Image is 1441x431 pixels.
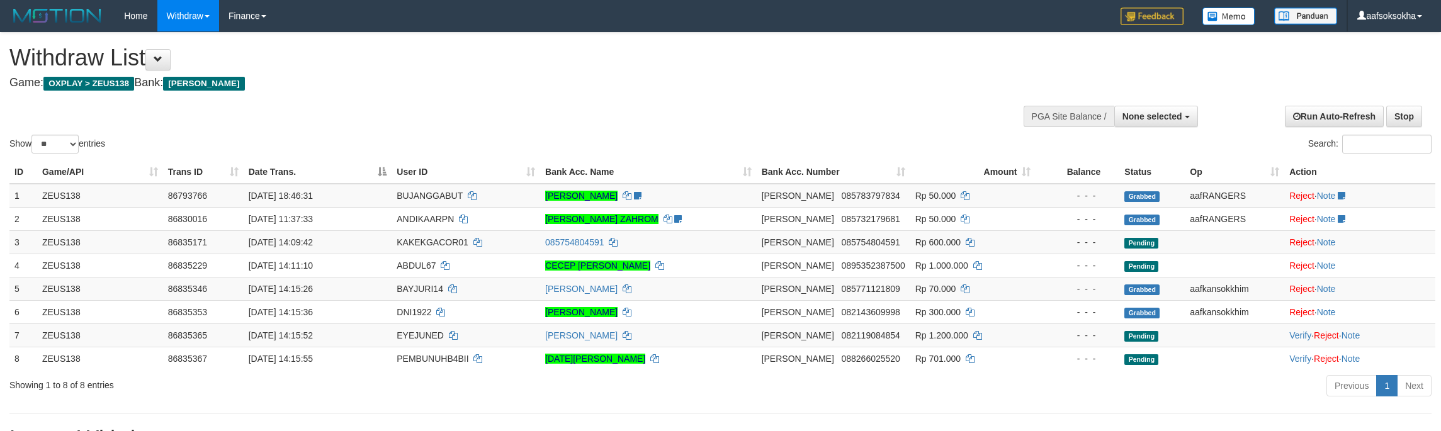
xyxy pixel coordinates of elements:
td: ZEUS138 [37,207,163,230]
span: KAKEKGACOR01 [397,237,468,247]
th: Action [1284,160,1435,184]
th: Status [1119,160,1185,184]
th: Trans ID: activate to sort column ascending [163,160,244,184]
span: Pending [1124,238,1158,249]
a: [PERSON_NAME] [545,191,618,201]
span: [PERSON_NAME] [762,214,834,224]
td: ZEUS138 [37,300,163,323]
span: [PERSON_NAME] [762,284,834,294]
a: Note [1342,330,1360,340]
span: Copy 0895352387500 to clipboard [841,260,905,271]
td: 2 [9,207,37,230]
a: Reject [1289,260,1314,271]
span: Copy 082119084854 to clipboard [841,330,900,340]
span: [DATE] 14:15:26 [249,284,313,294]
span: [DATE] 14:15:55 [249,354,313,364]
span: DNI1922 [397,307,431,317]
a: Note [1317,307,1336,317]
span: 86835171 [168,237,207,247]
img: panduan.png [1274,8,1337,25]
a: [DATE][PERSON_NAME] [545,354,645,364]
a: Reject [1289,237,1314,247]
th: Amount: activate to sort column ascending [910,160,1036,184]
a: Note [1317,214,1336,224]
a: Verify [1289,330,1311,340]
a: Reject [1289,307,1314,317]
span: Copy 085771121809 to clipboard [841,284,900,294]
td: 4 [9,254,37,277]
h1: Withdraw List [9,45,948,70]
label: Show entries [9,135,105,154]
span: [PERSON_NAME] [762,307,834,317]
div: Showing 1 to 8 of 8 entries [9,374,591,391]
a: Reject [1289,214,1314,224]
span: 86835353 [168,307,207,317]
span: Copy 082143609998 to clipboard [841,307,900,317]
td: aafkansokkhim [1185,300,1284,323]
td: 6 [9,300,37,323]
div: - - - [1041,329,1114,342]
span: [PERSON_NAME] [762,237,834,247]
span: [DATE] 14:09:42 [249,237,313,247]
div: - - - [1041,213,1114,225]
span: [DATE] 14:15:52 [249,330,313,340]
img: Feedback.jpg [1121,8,1184,25]
span: Copy 085732179681 to clipboard [841,214,900,224]
h4: Game: Bank: [9,77,948,89]
span: BUJANGGABUT [397,191,463,201]
a: 1 [1376,375,1398,396]
th: Game/API: activate to sort column ascending [37,160,163,184]
a: Reject [1289,191,1314,201]
th: Date Trans.: activate to sort column descending [244,160,392,184]
a: Reject [1289,284,1314,294]
a: Note [1317,260,1336,271]
div: - - - [1041,259,1114,272]
span: Rp 1.000.000 [915,260,968,271]
th: User ID: activate to sort column ascending [392,160,540,184]
td: · [1284,277,1435,300]
td: 1 [9,184,37,208]
span: [PERSON_NAME] [762,260,834,271]
span: [PERSON_NAME] [762,330,834,340]
div: PGA Site Balance / [1024,106,1114,127]
div: - - - [1041,189,1114,202]
td: ZEUS138 [37,254,163,277]
span: 86835365 [168,330,207,340]
td: · · [1284,323,1435,347]
td: 5 [9,277,37,300]
input: Search: [1342,135,1432,154]
a: [PERSON_NAME] [545,284,618,294]
a: Next [1397,375,1432,396]
a: Note [1317,284,1336,294]
span: [DATE] 18:46:31 [249,191,313,201]
span: Grabbed [1124,191,1160,202]
div: - - - [1041,306,1114,318]
span: Rp 1.200.000 [915,330,968,340]
td: aafkansokkhim [1185,277,1284,300]
td: ZEUS138 [37,347,163,370]
select: Showentries [31,135,79,154]
span: Grabbed [1124,215,1160,225]
a: [PERSON_NAME] [545,307,618,317]
a: Reject [1314,354,1339,364]
span: [PERSON_NAME] [762,354,834,364]
div: - - - [1041,283,1114,295]
th: Op: activate to sort column ascending [1185,160,1284,184]
span: ANDIKAARPN [397,214,454,224]
td: · [1284,300,1435,323]
td: · [1284,230,1435,254]
span: 86835367 [168,354,207,364]
span: 86835229 [168,260,207,271]
th: Bank Acc. Number: activate to sort column ascending [757,160,910,184]
th: ID [9,160,37,184]
span: Rp 50.000 [915,214,956,224]
td: aafRANGERS [1185,184,1284,208]
span: [PERSON_NAME] [762,191,834,201]
a: Note [1317,237,1336,247]
span: [DATE] 14:15:36 [249,307,313,317]
span: Rp 701.000 [915,354,961,364]
span: Rp 50.000 [915,191,956,201]
span: Copy 085754804591 to clipboard [841,237,900,247]
th: Bank Acc. Name: activate to sort column ascending [540,160,757,184]
a: [PERSON_NAME] [545,330,618,340]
